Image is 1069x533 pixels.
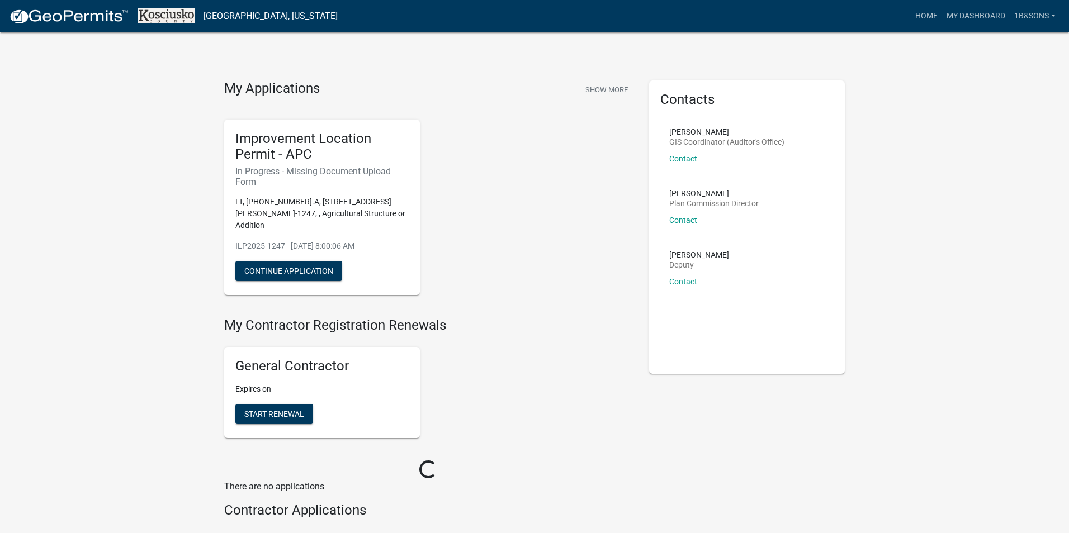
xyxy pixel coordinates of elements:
p: [PERSON_NAME] [669,251,729,259]
h4: Contractor Applications [224,502,632,518]
a: My Dashboard [942,6,1010,27]
wm-registration-list-section: My Contractor Registration Renewals [224,317,632,447]
a: [GEOGRAPHIC_DATA], [US_STATE] [204,7,338,26]
a: Contact [669,277,697,286]
h5: Contacts [660,92,834,108]
p: There are no applications [224,480,632,493]
a: Contact [669,216,697,225]
p: Expires on [235,383,409,395]
h5: Improvement Location Permit - APC [235,131,409,163]
p: LT, [PHONE_NUMBER].A, [STREET_ADDRESS][PERSON_NAME]-1247, , Agricultural Structure or Addition [235,196,409,231]
a: Contact [669,154,697,163]
h6: In Progress - Missing Document Upload Form [235,166,409,187]
h4: My Applications [224,80,320,97]
h5: General Contractor [235,358,409,374]
img: Kosciusko County, Indiana [138,8,195,23]
h4: My Contractor Registration Renewals [224,317,632,334]
p: Deputy [669,261,729,269]
span: Start Renewal [244,410,304,418]
p: [PERSON_NAME] [669,189,759,197]
p: Plan Commission Director [669,199,759,207]
button: Show More [581,80,632,99]
a: 1B&Sons [1010,6,1060,27]
a: Home [911,6,942,27]
button: Continue Application [235,261,342,281]
p: GIS Coordinator (Auditor's Office) [669,138,784,146]
p: ILP2025-1247 - [DATE] 8:00:06 AM [235,240,409,252]
button: Start Renewal [235,404,313,424]
wm-workflow-list-section: Contractor Applications [224,502,632,523]
p: [PERSON_NAME] [669,128,784,136]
